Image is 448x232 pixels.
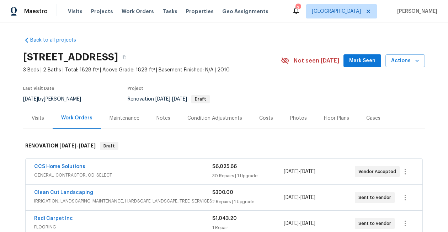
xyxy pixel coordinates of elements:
div: Cases [366,115,380,122]
div: Photos [290,115,307,122]
h2: [STREET_ADDRESS] [23,54,118,61]
span: Sent to vendor [358,220,394,227]
span: [DATE] [300,221,315,226]
span: Maestro [24,8,48,15]
div: Work Orders [61,114,92,122]
span: 3 Beds | 2 Baths | Total: 1828 ft² | Above Grade: 1828 ft² | Basement Finished: N/A | 2010 [23,66,281,74]
span: [DATE] [23,97,38,102]
div: by [PERSON_NAME] [23,95,90,103]
span: [DATE] [284,221,299,226]
div: 2 Repairs | 1 Upgrade [212,198,283,205]
div: Notes [156,115,170,122]
span: IRRIGATION, LANDSCAPING_MAINTENANCE, HARDSCAPE_LANDSCAPE, TREE_SERVICES [34,198,212,205]
span: Draft [101,142,118,150]
span: [DATE] [59,143,76,148]
button: Actions [385,54,425,68]
a: CCS Home Solutions [34,164,85,169]
span: [DATE] [284,169,299,174]
span: Project [128,86,143,91]
span: $1,043.20 [212,216,237,221]
span: [PERSON_NAME] [394,8,437,15]
h6: RENOVATION [25,142,96,150]
span: - [59,143,96,148]
span: $6,025.66 [212,164,237,169]
span: Draft [192,97,209,101]
span: Tasks [162,9,177,14]
span: Not seen [DATE] [294,57,339,64]
div: RENOVATION [DATE]-[DATE]Draft [23,135,425,157]
span: Mark Seen [349,56,375,65]
span: GENERAL_CONTRACTOR, OD_SELECT [34,172,212,179]
div: Floor Plans [324,115,349,122]
button: Mark Seen [343,54,381,68]
span: Geo Assignments [222,8,268,15]
span: Projects [91,8,113,15]
span: Properties [186,8,214,15]
span: Vendor Accepted [358,168,399,175]
a: Back to all projects [23,37,91,44]
span: Sent to vendor [358,194,394,201]
div: 30 Repairs | 1 Upgrade [212,172,283,179]
span: [DATE] [155,97,170,102]
span: Renovation [128,97,210,102]
span: $300.00 [212,190,233,195]
div: Visits [32,115,44,122]
a: Redi Carpet Inc [34,216,73,221]
span: [DATE] [79,143,96,148]
div: 3 [295,4,300,11]
span: [DATE] [300,195,315,200]
button: Copy Address [118,51,131,64]
span: [GEOGRAPHIC_DATA] [312,8,361,15]
span: - [155,97,187,102]
span: Visits [68,8,82,15]
span: Last Visit Date [23,86,54,91]
span: [DATE] [172,97,187,102]
span: - [284,194,315,201]
span: [DATE] [300,169,315,174]
span: - [284,168,315,175]
div: Costs [259,115,273,122]
span: Work Orders [122,8,154,15]
div: Condition Adjustments [187,115,242,122]
span: FLOORING [34,223,212,231]
span: - [284,220,315,227]
div: Maintenance [110,115,139,122]
span: [DATE] [284,195,299,200]
a: Clean Cut Landscaping [34,190,93,195]
span: Actions [391,56,419,65]
div: 1 Repair [212,224,283,231]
